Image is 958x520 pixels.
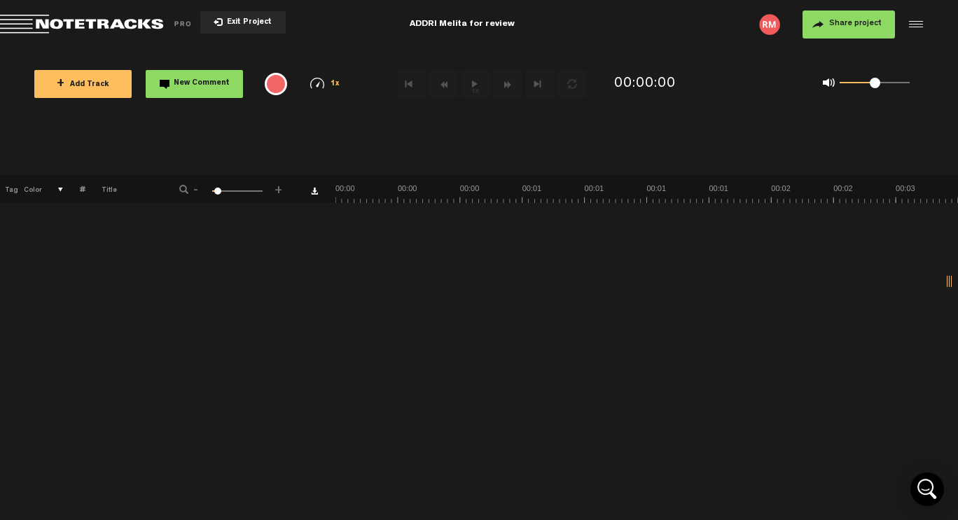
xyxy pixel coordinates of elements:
th: # [64,175,85,203]
span: + [57,78,64,90]
span: - [190,183,202,192]
button: Rewind [429,70,457,98]
button: New Comment [146,70,243,98]
div: 1x [296,78,355,90]
span: Exit Project [223,19,272,27]
span: Share project [829,20,882,28]
img: speedometer.svg [310,78,324,89]
button: Fast Forward [494,70,522,98]
div: {{ tooltip_message }} [265,73,287,95]
button: +Add Track [34,70,132,98]
th: Color [21,175,42,203]
th: Title [85,175,160,203]
a: Download comments [311,188,318,195]
button: Share project [803,10,895,38]
button: Exit Project [200,11,286,34]
button: 1x [461,70,490,98]
span: 1x [331,80,340,88]
div: 00:00:00 [614,74,676,94]
div: Open Intercom Messenger [910,472,944,506]
button: Go to beginning [397,70,425,98]
img: letters [759,14,780,35]
span: + [273,183,284,192]
span: New Comment [174,80,230,87]
button: Go to end [526,70,554,98]
span: Add Track [57,81,109,89]
button: Loop [558,70,586,98]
